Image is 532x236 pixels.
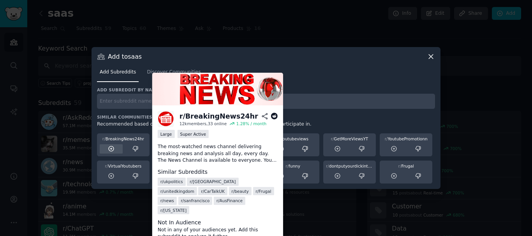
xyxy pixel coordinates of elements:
[255,189,271,194] span: r/ Frugal
[231,189,248,194] span: r/ beauty
[217,198,243,203] span: r/ AusFinance
[108,52,142,61] h3: Add to saas
[152,73,283,105] img: BreakingNewshr
[97,66,139,82] a: Add Subreddits
[382,163,430,169] div: Frugal
[326,136,373,142] div: GetMoreViewsYT
[97,114,435,120] h3: Similar Communities
[190,179,236,184] span: r/ [GEOGRAPHIC_DATA]
[285,164,289,168] span: r/
[158,130,175,138] div: Large
[102,136,106,141] span: r/
[158,143,278,164] p: The most-watched news channel delivering breaking news and analysis all day, every day. The News ...
[382,136,430,142] div: YoutubePromotionn
[270,136,317,142] div: Youtubeviews
[158,111,174,127] img: BreakingNews24hr
[177,130,209,138] div: Super Active
[180,112,258,121] div: r/ BreakingNews24hr
[97,87,435,93] h3: Add subreddit by name
[100,136,147,142] div: BreakingNews24hr
[236,121,267,126] div: 1.28 % / month
[144,66,203,82] a: Discover Communities
[105,164,108,168] span: r/
[100,163,147,169] div: VirtualYoutubers
[97,121,435,128] div: Recommended based on communities that members of your audience also participate in.
[158,219,278,227] dt: Not In Audience
[385,136,388,141] span: r/
[326,164,329,168] span: r/
[270,163,317,169] div: funny
[326,163,373,169] div: dontputyourdickinthat
[398,164,402,168] span: r/
[160,189,194,194] span: r/ unitedkingdom
[97,94,435,109] input: Enter subreddit name and press enter
[158,168,278,176] dt: Similar Subreddits
[100,69,136,76] span: Add Subreddits
[180,121,227,126] div: 12k members, 33 online
[181,198,210,203] span: r/ sanfrancisco
[160,198,174,203] span: r/ news
[147,69,201,76] span: Discover Communities
[160,179,183,184] span: r/ ukpolitics
[160,208,187,213] span: r/ [US_STATE]
[201,189,225,194] span: r/ CarTalkUK
[331,136,334,141] span: r/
